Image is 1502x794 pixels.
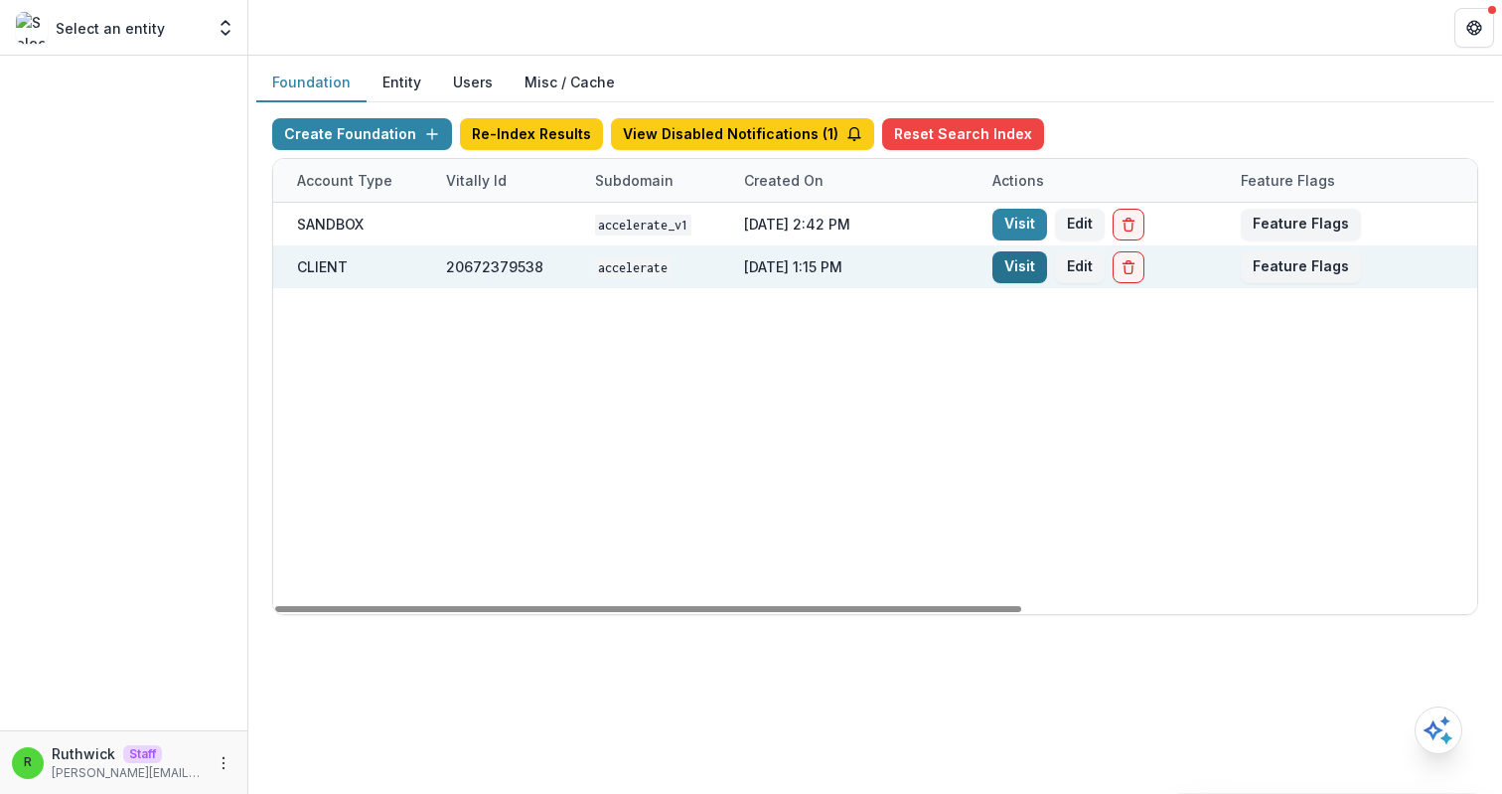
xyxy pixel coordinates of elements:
button: Foundation [256,64,367,102]
button: Edit [1055,251,1105,283]
div: Vitally Id [434,159,583,202]
div: Account Type [285,170,404,191]
div: Actions [980,159,1229,202]
div: Account Type [285,159,434,202]
button: Open entity switcher [212,8,239,48]
a: Visit [992,209,1047,240]
button: Re-Index Results [460,118,603,150]
p: Select an entity [56,18,165,39]
p: Staff [123,745,162,763]
div: Feature Flags [1229,159,1477,202]
button: Delete Foundation [1113,209,1144,240]
code: accelerate [595,257,671,278]
button: Entity [367,64,437,102]
div: Created on [732,159,980,202]
img: Select an entity [16,12,48,44]
div: SANDBOX [297,214,364,235]
button: Open AI Assistant [1415,707,1462,754]
button: Delete Foundation [1113,251,1144,283]
div: Subdomain [583,159,732,202]
div: 20672379538 [446,256,543,277]
code: accelerate_v1 [595,215,691,236]
div: Created on [732,170,835,191]
button: More [212,751,235,775]
button: Feature Flags [1241,251,1361,283]
p: [PERSON_NAME][EMAIL_ADDRESS][DOMAIN_NAME] [52,764,204,782]
button: Users [437,64,509,102]
div: Subdomain [583,170,685,191]
a: Visit [992,251,1047,283]
div: [DATE] 1:15 PM [732,245,980,288]
button: Reset Search Index [882,118,1044,150]
div: CLIENT [297,256,348,277]
div: [DATE] 2:42 PM [732,203,980,245]
button: Misc / Cache [509,64,631,102]
button: Create Foundation [272,118,452,150]
button: Edit [1055,209,1105,240]
button: Get Help [1454,8,1494,48]
p: Ruthwick [52,743,115,764]
div: Feature Flags [1229,170,1347,191]
div: Actions [980,170,1056,191]
button: View Disabled Notifications (1) [611,118,874,150]
button: Feature Flags [1241,209,1361,240]
div: Vitally Id [434,170,519,191]
div: Ruthwick [24,756,32,769]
